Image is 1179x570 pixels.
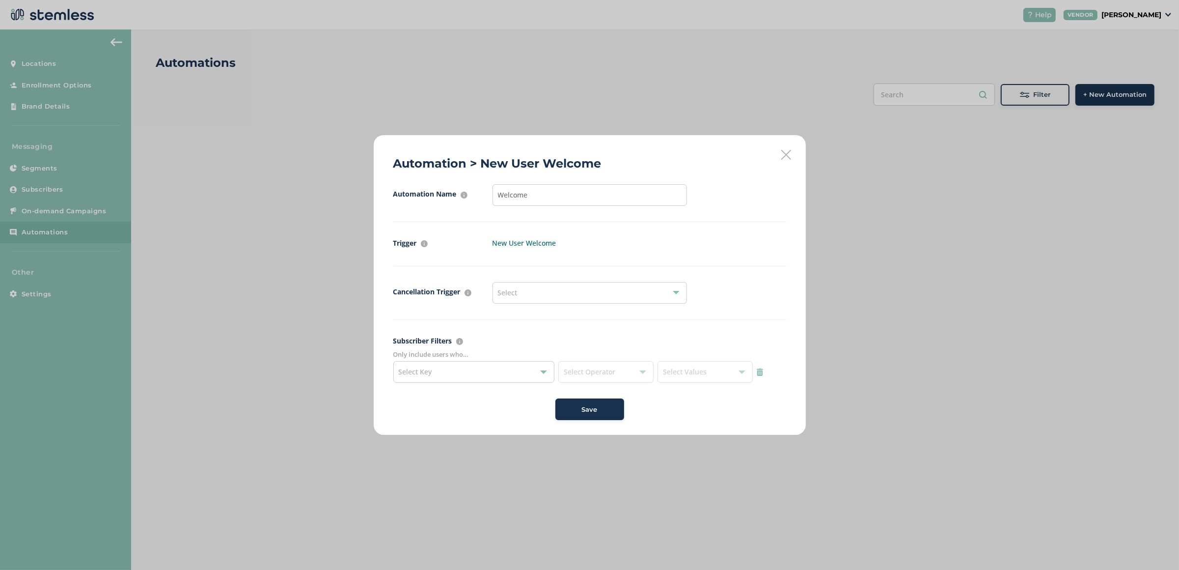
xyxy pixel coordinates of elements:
[461,192,467,199] img: icon-info-236977d2.svg
[555,399,624,420] button: Save
[393,336,786,346] label: Subscriber Filters
[1130,523,1179,570] iframe: Chat Widget
[498,288,518,297] span: Select
[399,367,432,376] span: Select Key
[456,338,463,345] img: icon-info-236977d2.svg
[757,369,763,376] img: icon-trash-accent-3bdd1599.svg
[582,405,598,415] span: Save
[393,184,489,204] label: Automation Name
[421,240,428,247] img: icon-info-236977d2.svg
[493,238,687,248] label: New User Welcome
[393,238,489,248] label: Trigger
[393,350,786,360] label: Only include users who…
[393,155,602,172] h2: Automation > New User Welcome
[493,184,687,206] input: Enter Automation Name
[393,282,489,302] label: Cancellation Trigger
[465,289,471,296] img: icon-info-236977d2.svg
